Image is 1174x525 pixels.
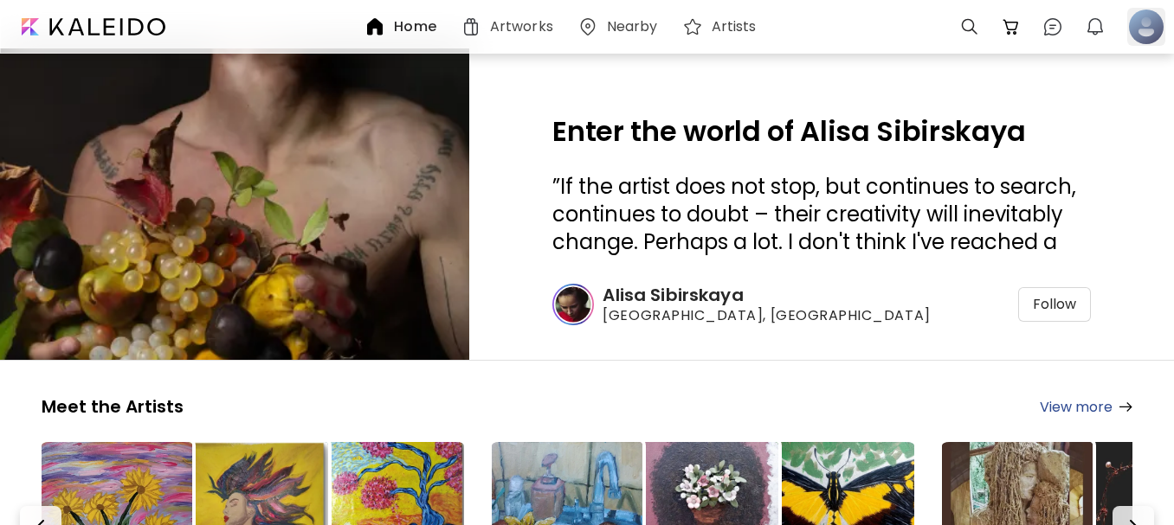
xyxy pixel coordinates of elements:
span: If the artist does not stop, but continues to search, continues to doubt – their creativity will ... [552,172,1076,284]
a: View more [1040,396,1132,418]
h3: ” ” [552,173,1091,256]
img: chatIcon [1042,16,1063,37]
h5: Meet the Artists [42,395,184,418]
img: cart [1001,16,1022,37]
h6: Alisa Sibirskaya [603,284,930,306]
div: Follow [1018,287,1091,322]
a: Artists [682,16,764,37]
h6: Home [394,20,435,34]
button: bellIcon [1080,12,1110,42]
a: Artworks [461,16,560,37]
h6: Artworks [490,20,553,34]
h6: Nearby [607,20,658,34]
span: [GEOGRAPHIC_DATA], [GEOGRAPHIC_DATA] [603,306,930,325]
img: arrow-right [1119,402,1132,412]
a: Nearby [577,16,665,37]
img: bellIcon [1085,16,1106,37]
h6: Artists [712,20,757,34]
a: Alisa Sibirskaya[GEOGRAPHIC_DATA], [GEOGRAPHIC_DATA]Follow [552,284,1091,325]
h2: Enter the world of Alisa Sibirskaya [552,118,1091,145]
span: Follow [1033,296,1076,313]
a: Home [364,16,442,37]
